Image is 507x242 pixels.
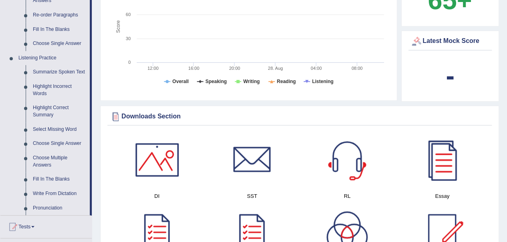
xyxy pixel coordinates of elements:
[126,36,131,41] text: 30
[446,61,454,90] b: -
[147,66,159,71] text: 12:00
[188,66,200,71] text: 16:00
[410,35,490,47] div: Latest Mock Score
[29,37,90,51] a: Choose Single Answer
[172,79,189,84] tspan: Overall
[29,101,90,122] a: Highlight Correct Summary
[29,136,90,151] a: Choose Single Answer
[277,79,296,84] tspan: Reading
[29,79,90,101] a: Highlight Incorrect Words
[109,110,490,122] div: Downloads Section
[229,66,240,71] text: 20:00
[268,66,283,71] tspan: 28. Aug
[29,122,90,137] a: Select Missing Word
[205,79,226,84] tspan: Speaking
[29,172,90,187] a: Fill In The Blanks
[29,8,90,22] a: Re-order Paragraphs
[311,66,322,71] text: 04:00
[399,192,486,200] h4: Essay
[304,192,391,200] h4: RL
[351,66,363,71] text: 08:00
[15,51,90,65] a: Listening Practice
[29,187,90,201] a: Write From Dictation
[312,79,333,84] tspan: Listening
[128,60,131,65] text: 0
[29,22,90,37] a: Fill In The Blanks
[243,79,260,84] tspan: Writing
[29,201,90,216] a: Pronunciation
[126,12,131,17] text: 60
[0,216,92,236] a: Tests
[208,192,295,200] h4: SST
[29,151,90,172] a: Choose Multiple Answers
[29,65,90,79] a: Summarize Spoken Text
[115,20,121,33] tspan: Score
[113,192,200,200] h4: DI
